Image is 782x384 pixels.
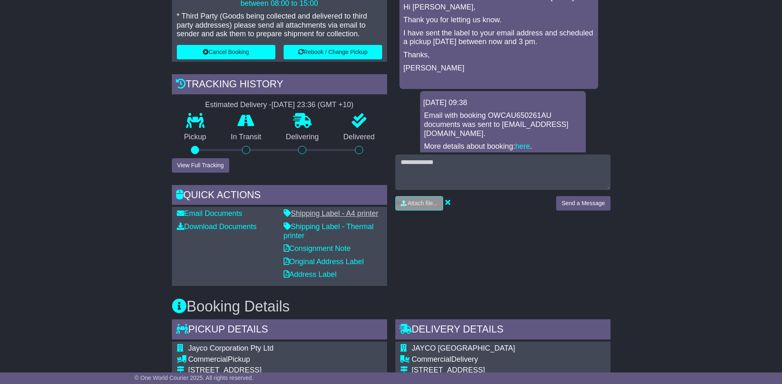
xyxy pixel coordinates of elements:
[134,375,254,381] span: © One World Courier 2025. All rights reserved.
[188,355,347,364] div: Pickup
[284,244,351,253] a: Consignment Note
[404,64,594,73] p: [PERSON_NAME]
[172,101,387,110] div: Estimated Delivery -
[424,142,582,151] p: More details about booking: .
[172,298,611,315] h3: Booking Details
[177,222,257,231] a: Download Documents
[177,12,382,39] p: * Third Party (Goods being collected and delivered to third party addresses) please send all atta...
[412,355,538,364] div: Delivery
[423,98,582,108] div: [DATE] 09:38
[404,29,594,47] p: I have sent the label to your email address and scheduled a pickup [DATE] between now and 3 pm.
[284,45,382,59] button: Rebook / Change Pickup
[177,45,275,59] button: Cancel Booking
[172,158,229,173] button: View Full Tracking
[412,366,538,375] div: [STREET_ADDRESS]
[556,196,610,211] button: Send a Message
[274,133,331,142] p: Delivering
[218,133,274,142] p: In Transit
[515,142,530,150] a: here
[404,3,594,12] p: Hi [PERSON_NAME],
[284,222,374,240] a: Shipping Label - Thermal printer
[272,101,354,110] div: [DATE] 23:36 (GMT +10)
[172,319,387,342] div: Pickup Details
[188,366,347,375] div: [STREET_ADDRESS]
[412,344,515,352] span: JAYCO [GEOGRAPHIC_DATA]
[412,355,451,363] span: Commercial
[395,319,611,342] div: Delivery Details
[331,133,387,142] p: Delivered
[284,258,364,266] a: Original Address Label
[177,209,242,218] a: Email Documents
[284,270,337,279] a: Address Label
[424,111,582,138] p: Email with booking OWCAU650261AU documents was sent to [EMAIL_ADDRESS][DOMAIN_NAME].
[172,185,387,207] div: Quick Actions
[404,51,594,60] p: Thanks,
[404,16,594,25] p: Thank you for letting us know.
[284,209,378,218] a: Shipping Label - A4 printer
[172,133,219,142] p: Pickup
[172,74,387,96] div: Tracking history
[188,355,228,363] span: Commercial
[188,344,274,352] span: Jayco Corporation Pty Ltd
